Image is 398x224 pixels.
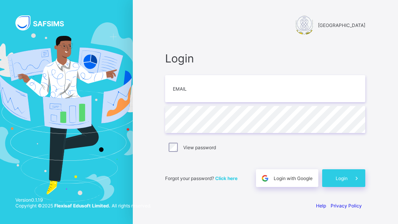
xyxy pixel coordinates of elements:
[15,197,151,203] span: Version 0.1.19
[15,15,73,30] img: SAFSIMS Logo
[215,175,237,181] a: Click here
[261,174,269,183] img: google.396cfc9801f0270233282035f929180a.svg
[318,22,365,28] span: [GEOGRAPHIC_DATA]
[165,175,237,181] span: Forgot your password?
[316,203,326,209] a: Help
[15,203,151,209] span: Copyright © 2025 All rights reserved.
[331,203,362,209] a: Privacy Policy
[165,52,365,65] span: Login
[183,145,216,150] label: View password
[274,175,313,181] span: Login with Google
[336,175,348,181] span: Login
[54,203,110,209] strong: Flexisaf Edusoft Limited.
